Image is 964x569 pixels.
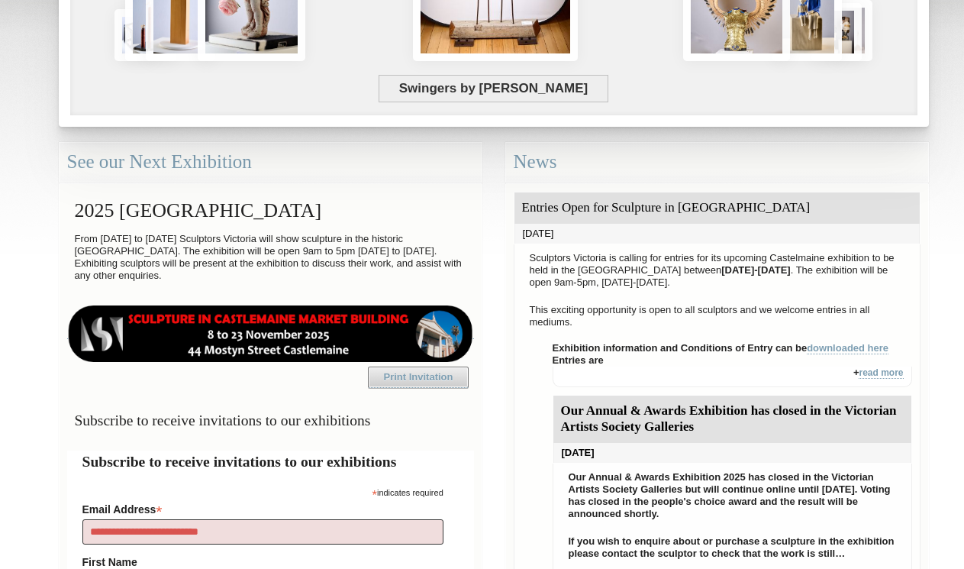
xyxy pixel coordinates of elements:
div: + [553,367,912,387]
div: Our Annual & Awards Exhibition has closed in the Victorian Artists Society Galleries [553,396,911,443]
h2: 2025 [GEOGRAPHIC_DATA] [67,192,474,229]
p: If you wish to enquire about or purchase a sculpture in the exhibition please contact the sculpto... [561,532,904,564]
p: Sculptors Victoria is calling for entries for its upcoming Castelmaine exhibition to be held in t... [522,248,912,293]
span: Swingers by [PERSON_NAME] [379,75,608,102]
strong: Exhibition information and Conditions of Entry can be [553,342,889,354]
div: News [505,142,929,183]
p: From [DATE] to [DATE] Sculptors Victoria will show sculpture in the historic [GEOGRAPHIC_DATA]. T... [67,229,474,286]
a: downloaded here [807,342,888,354]
div: [DATE] [514,224,920,244]
h3: Subscribe to receive invitations to our exhibitions [67,406,474,435]
div: Entries Open for Sculpture in [GEOGRAPHIC_DATA] [514,192,920,224]
div: [DATE] [553,443,911,463]
div: indicates required [82,484,443,499]
img: castlemaine-ldrbd25v2.png [67,306,474,362]
strong: [DATE]-[DATE] [721,264,791,276]
a: Print Invitation [368,367,469,388]
a: read more [859,367,903,379]
label: First Name [82,556,443,568]
p: This exciting opportunity is open to all sculptors and we welcome entries in all mediums. [522,300,912,332]
p: Our Annual & Awards Exhibition 2025 has closed in the Victorian Artists Society Galleries but wil... [561,467,904,524]
label: Email Address [82,499,443,517]
div: See our Next Exhibition [59,142,482,183]
h2: Subscribe to receive invitations to our exhibitions [82,451,459,473]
